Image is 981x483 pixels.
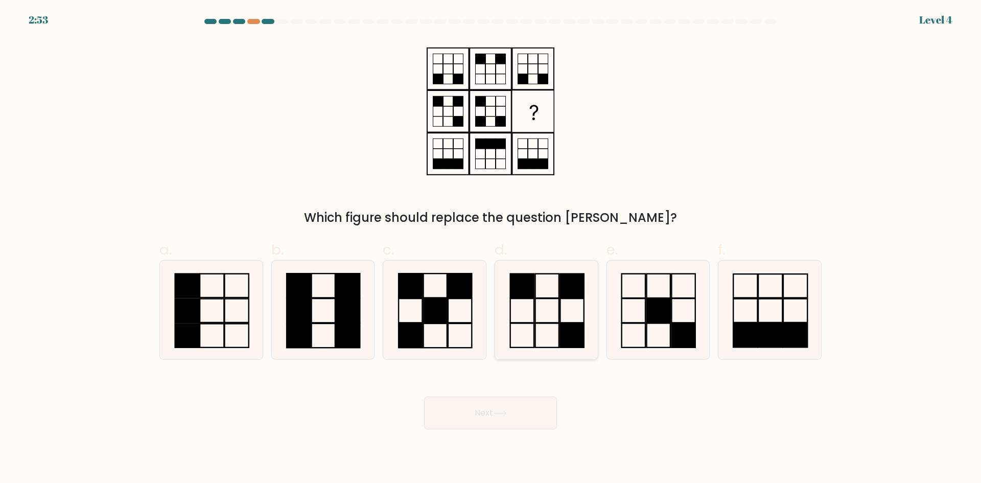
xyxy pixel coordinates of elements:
span: d. [495,240,507,260]
div: Level 4 [919,12,952,28]
span: e. [606,240,618,260]
div: Which figure should replace the question [PERSON_NAME]? [166,209,815,227]
button: Next [424,397,557,429]
span: c. [383,240,394,260]
span: b. [271,240,284,260]
span: f. [718,240,725,260]
div: 2:53 [29,12,48,28]
span: a. [159,240,172,260]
